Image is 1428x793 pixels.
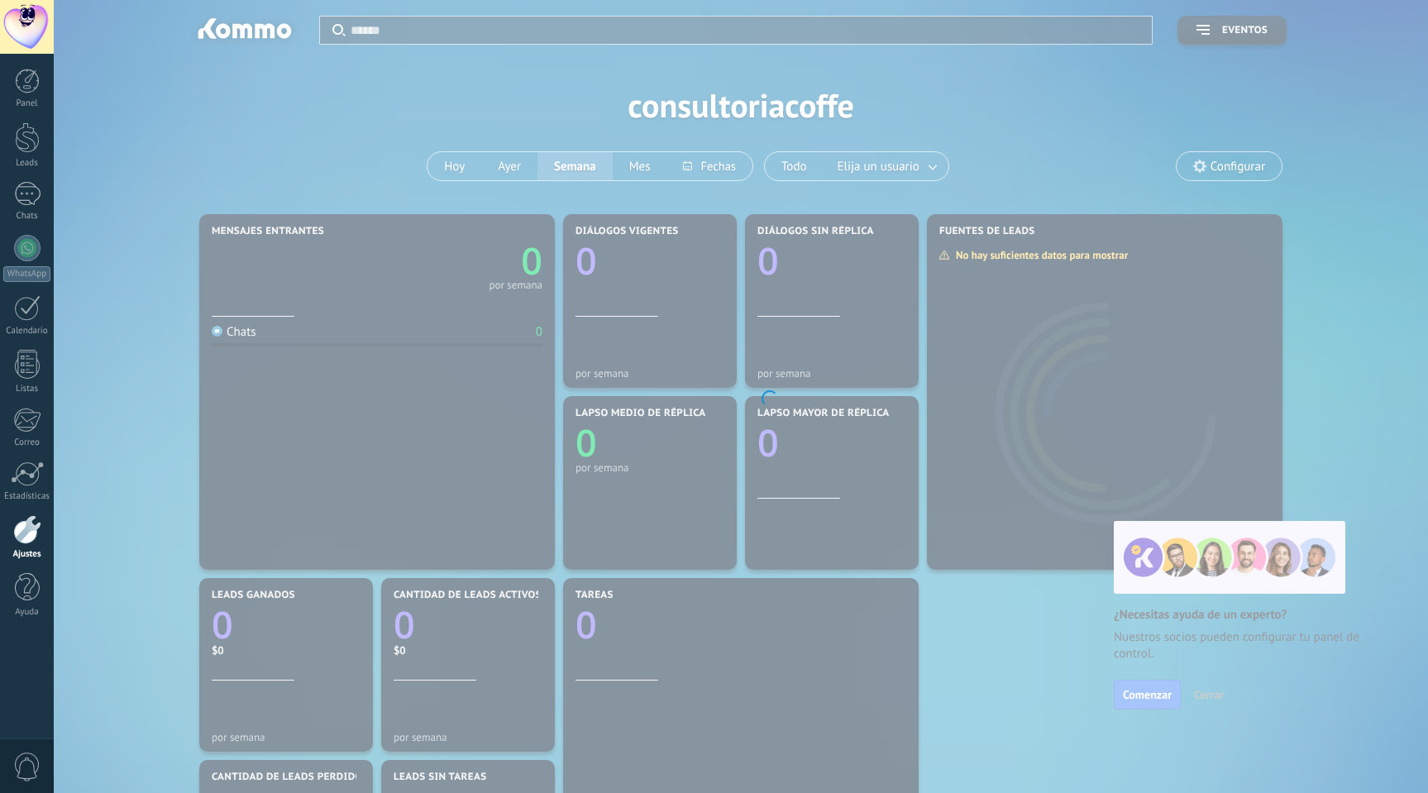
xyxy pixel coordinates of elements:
[3,98,51,109] div: Panel
[3,211,51,222] div: Chats
[3,326,51,337] div: Calendario
[3,607,51,618] div: Ayuda
[3,549,51,560] div: Ajustes
[3,266,50,282] div: WhatsApp
[3,384,51,394] div: Listas
[3,491,51,502] div: Estadísticas
[3,158,51,169] div: Leads
[3,437,51,448] div: Correo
